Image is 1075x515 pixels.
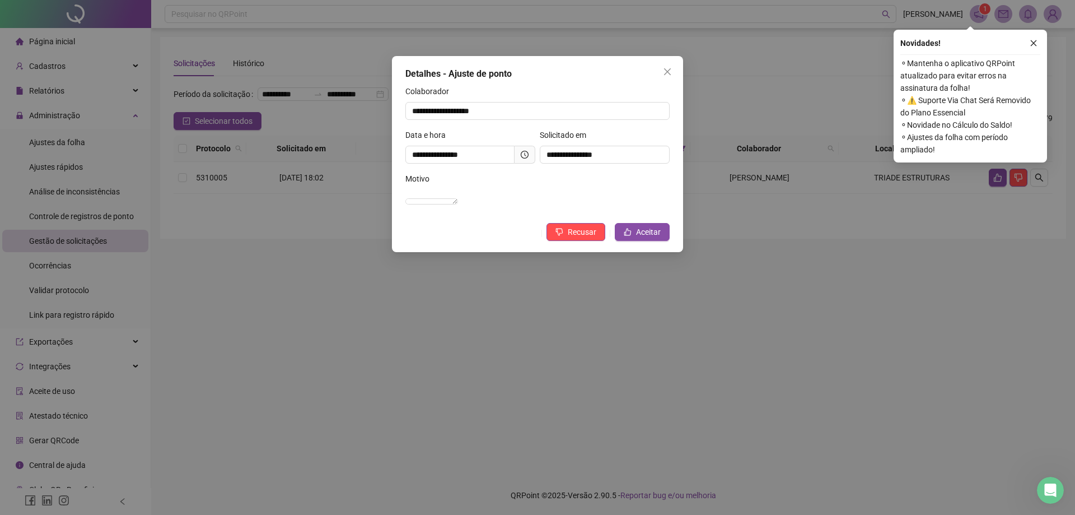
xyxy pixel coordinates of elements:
span: dislike [555,228,563,236]
span: Aceitar [636,226,661,238]
span: ⚬ ⚠️ Suporte Via Chat Será Removido do Plano Essencial [900,94,1040,119]
span: ⚬ Mantenha o aplicativo QRPoint atualizado para evitar erros na assinatura da folha! [900,57,1040,94]
label: Solicitado em [540,129,593,141]
iframe: Intercom live chat [1037,477,1064,504]
span: like [624,228,632,236]
label: Data e hora [405,129,453,141]
span: Recusar [568,226,596,238]
span: ⚬ Novidade no Cálculo do Saldo! [900,119,1040,131]
label: Motivo [405,173,437,185]
div: Detalhes - Ajuste de ponto [405,67,670,81]
span: ⚬ Ajustes da folha com período ampliado! [900,131,1040,156]
span: Novidades ! [900,37,941,49]
label: Colaborador [405,85,456,98]
button: Recusar [546,223,605,241]
span: close [1030,39,1037,47]
span: clock-circle [521,151,529,159]
button: Aceitar [615,223,670,241]
span: close [663,67,672,76]
button: Close [658,63,676,81]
